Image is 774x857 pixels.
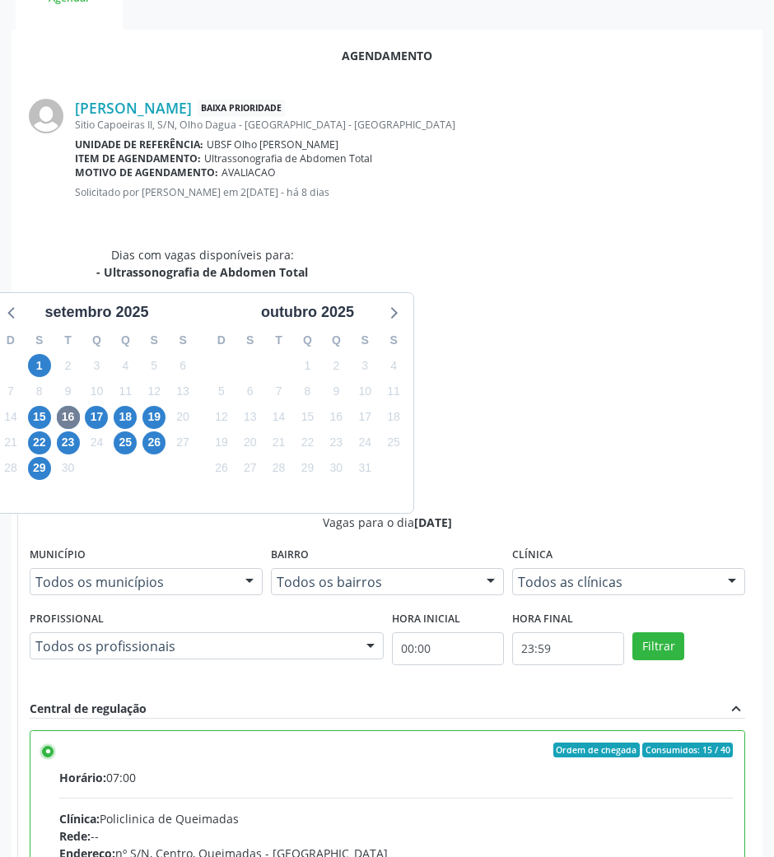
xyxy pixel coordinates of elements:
span: terça-feira, 28 de outubro de 2025 [268,457,291,480]
input: Selecione o horário [512,632,624,665]
input: Selecione o horário [392,632,504,665]
span: terça-feira, 7 de outubro de 2025 [268,380,291,403]
div: Vagas para o dia [30,514,745,531]
span: segunda-feira, 6 de outubro de 2025 [239,380,262,403]
div: Agendamento [29,47,745,64]
div: Q [293,328,322,353]
div: S [235,328,264,353]
span: Todos os bairros [277,574,470,590]
span: quarta-feira, 29 de outubro de 2025 [296,457,319,480]
span: [DATE] [414,515,452,530]
span: segunda-feira, 8 de setembro de 2025 [28,380,51,403]
span: Baixa Prioridade [198,100,285,117]
div: Dias com vagas disponíveis para: [96,246,308,281]
span: domingo, 26 de outubro de 2025 [210,457,233,480]
span: segunda-feira, 27 de outubro de 2025 [239,457,262,480]
span: segunda-feira, 29 de setembro de 2025 [28,457,51,480]
i: expand_less [727,700,745,718]
span: terça-feira, 9 de setembro de 2025 [57,380,80,403]
span: terça-feira, 23 de setembro de 2025 [57,431,80,454]
span: sábado, 11 de outubro de 2025 [382,380,405,403]
span: terça-feira, 16 de setembro de 2025 [57,406,80,429]
div: outubro 2025 [254,301,361,324]
span: sexta-feira, 3 de outubro de 2025 [353,354,376,377]
span: Rede: [59,828,91,844]
span: quarta-feira, 17 de setembro de 2025 [85,406,108,429]
b: Item de agendamento: [75,151,201,165]
span: sexta-feira, 12 de setembro de 2025 [142,380,166,403]
div: D [207,328,236,353]
span: domingo, 5 de outubro de 2025 [210,380,233,403]
span: sexta-feira, 31 de outubro de 2025 [353,457,376,480]
span: sábado, 25 de outubro de 2025 [382,431,405,454]
b: Unidade de referência: [75,137,203,151]
div: setembro 2025 [38,301,155,324]
span: sexta-feira, 17 de outubro de 2025 [353,406,376,429]
span: sexta-feira, 19 de setembro de 2025 [142,406,166,429]
div: S [380,328,408,353]
div: 07:00 [59,769,733,786]
span: segunda-feira, 20 de outubro de 2025 [239,431,262,454]
span: segunda-feira, 1 de setembro de 2025 [28,354,51,377]
div: Central de regulação [30,700,147,718]
span: Todos as clínicas [518,574,711,590]
span: terça-feira, 14 de outubro de 2025 [268,406,291,429]
span: quinta-feira, 25 de setembro de 2025 [114,431,137,454]
b: Motivo de agendamento: [75,165,218,179]
div: - Ultrassonografia de Abdomen Total [96,263,308,281]
span: quinta-feira, 30 de outubro de 2025 [324,457,347,480]
span: quinta-feira, 23 de outubro de 2025 [324,431,347,454]
span: terça-feira, 30 de setembro de 2025 [57,457,80,480]
button: Filtrar [632,632,684,660]
div: T [54,328,82,353]
span: quarta-feira, 15 de outubro de 2025 [296,406,319,429]
div: Q [82,328,111,353]
label: Hora inicial [392,607,460,632]
span: terça-feira, 2 de setembro de 2025 [57,354,80,377]
span: domingo, 12 de outubro de 2025 [210,406,233,429]
span: Ordem de chegada [553,743,640,757]
span: sábado, 4 de outubro de 2025 [382,354,405,377]
span: quinta-feira, 18 de setembro de 2025 [114,406,137,429]
span: sábado, 18 de outubro de 2025 [382,406,405,429]
span: segunda-feira, 15 de setembro de 2025 [28,406,51,429]
span: quinta-feira, 11 de setembro de 2025 [114,380,137,403]
div: T [264,328,293,353]
span: UBSF Olho [PERSON_NAME] [207,137,338,151]
label: Clínica [512,543,553,568]
span: sábado, 20 de setembro de 2025 [171,406,194,429]
div: -- [59,827,733,845]
span: Horário: [59,770,106,785]
span: quarta-feira, 10 de setembro de 2025 [85,380,108,403]
span: Todos os municípios [35,574,229,590]
label: Profissional [30,607,104,632]
label: Bairro [271,543,309,568]
span: terça-feira, 21 de outubro de 2025 [268,431,291,454]
span: domingo, 19 de outubro de 2025 [210,431,233,454]
span: Todos os profissionais [35,638,350,654]
div: S [25,328,54,353]
a: [PERSON_NAME] [75,99,192,117]
span: quarta-feira, 3 de setembro de 2025 [85,354,108,377]
div: Q [322,328,351,353]
span: quinta-feira, 4 de setembro de 2025 [114,354,137,377]
span: quinta-feira, 2 de outubro de 2025 [324,354,347,377]
span: sexta-feira, 24 de outubro de 2025 [353,431,376,454]
p: Solicitado por [PERSON_NAME] em 2[DATE] - há 8 dias [75,185,745,199]
span: AVALIACAO [221,165,276,179]
span: Ultrassonografia de Abdomen Total [204,151,372,165]
span: Clínica: [59,811,100,827]
div: Policlinica de Queimadas [59,810,733,827]
div: Q [111,328,140,353]
span: quarta-feira, 22 de outubro de 2025 [296,431,319,454]
span: segunda-feira, 13 de outubro de 2025 [239,406,262,429]
div: S [351,328,380,353]
span: sexta-feira, 5 de setembro de 2025 [142,354,166,377]
span: sexta-feira, 26 de setembro de 2025 [142,431,166,454]
span: sexta-feira, 10 de outubro de 2025 [353,380,376,403]
span: sábado, 13 de setembro de 2025 [171,380,194,403]
span: Consumidos: 15 / 40 [642,743,733,757]
label: Município [30,543,86,568]
label: Hora final [512,607,573,632]
span: segunda-feira, 22 de setembro de 2025 [28,431,51,454]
